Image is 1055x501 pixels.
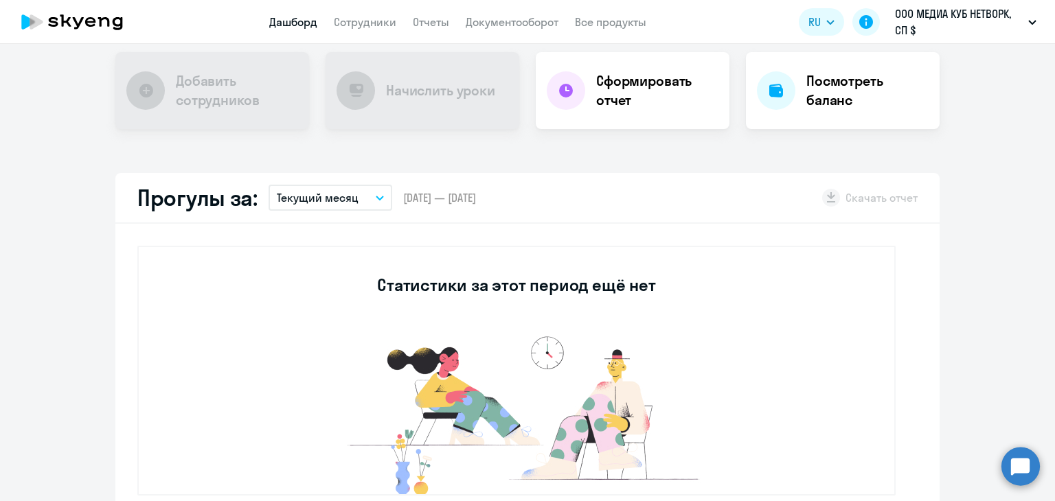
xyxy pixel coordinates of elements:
h4: Начислить уроки [386,81,495,100]
p: ООО МЕДИА КУБ НЕТВОРК, СП $ [895,5,1023,38]
a: Документооборот [466,15,558,29]
p: Текущий месяц [277,189,359,206]
button: Текущий месяц [269,185,392,211]
h2: Прогулы за: [137,184,258,211]
h4: Добавить сотрудников [176,71,298,110]
h4: Сформировать отчет [596,71,718,110]
h3: Статистики за этот период ещё нет [377,274,655,296]
h4: Посмотреть баланс [806,71,929,110]
span: RU [808,14,821,30]
a: Все продукты [575,15,646,29]
a: Сотрудники [334,15,396,29]
button: RU [799,8,844,36]
span: [DATE] — [DATE] [403,190,476,205]
a: Дашборд [269,15,317,29]
img: no-data [310,329,723,494]
button: ООО МЕДИА КУБ НЕТВОРК, СП $ [888,5,1043,38]
a: Отчеты [413,15,449,29]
